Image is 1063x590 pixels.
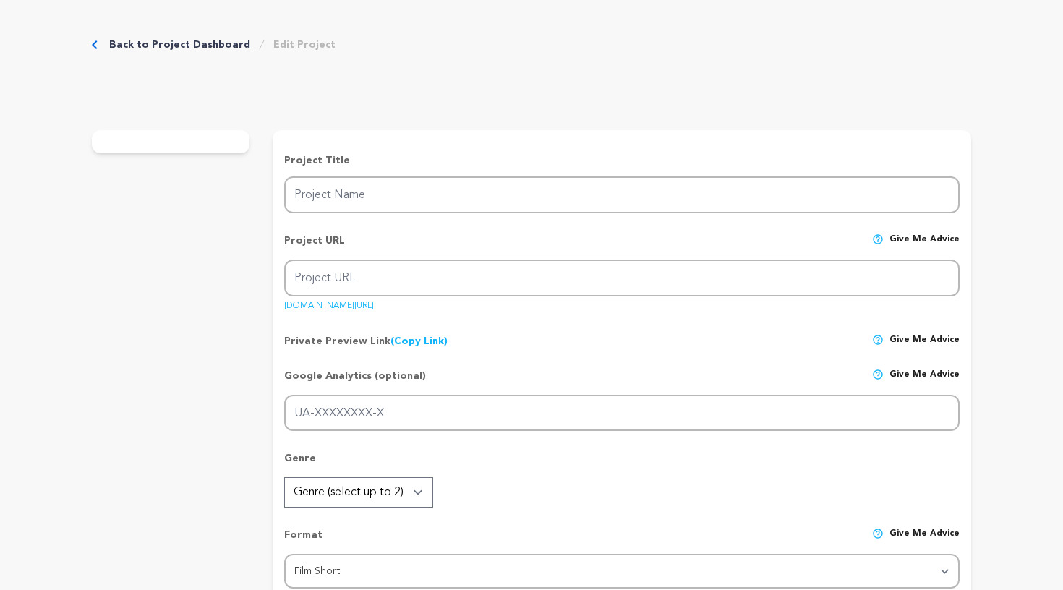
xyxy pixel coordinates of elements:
a: Back to Project Dashboard [109,38,250,52]
input: Project Name [284,176,960,213]
a: Edit Project [273,38,336,52]
img: help-circle.svg [872,234,884,245]
span: Give me advice [889,234,960,260]
p: Project Title [284,153,960,168]
img: help-circle.svg [872,528,884,539]
p: Format [284,528,323,554]
span: Give me advice [889,528,960,554]
img: help-circle.svg [872,334,884,346]
input: UA-XXXXXXXX-X [284,395,960,432]
p: Project URL [284,234,345,260]
p: Private Preview Link [284,334,448,349]
a: (Copy Link) [390,336,448,346]
div: Breadcrumb [92,38,336,52]
p: Google Analytics (optional) [284,369,426,395]
p: Genre [284,451,960,477]
span: Give me advice [889,369,960,395]
span: Give me advice [889,334,960,349]
a: [DOMAIN_NAME][URL] [284,296,374,310]
img: help-circle.svg [872,369,884,380]
input: Project URL [284,260,960,296]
